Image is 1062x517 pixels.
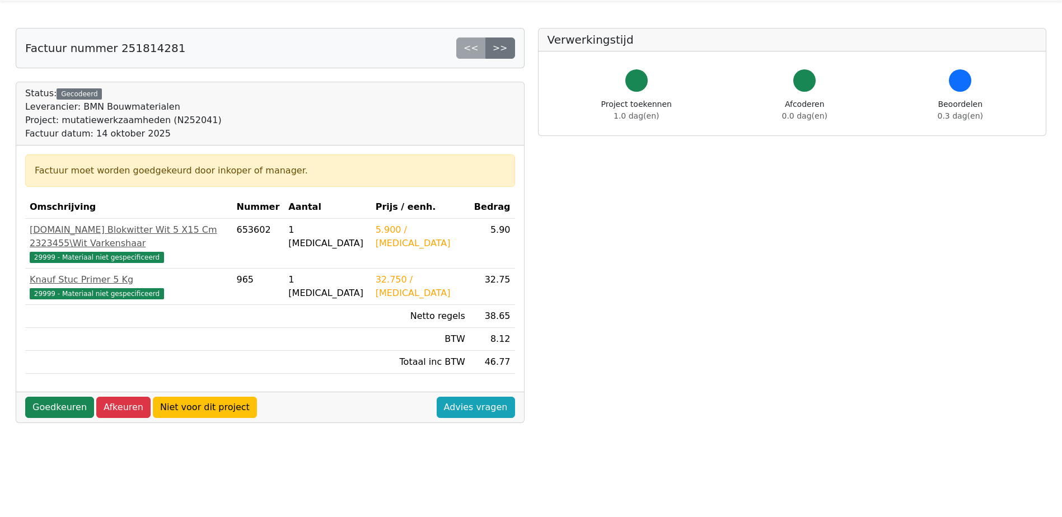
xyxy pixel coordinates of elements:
[371,196,470,219] th: Prijs / eenh.
[30,223,227,264] a: [DOMAIN_NAME] Blokwitter Wit 5 X15 Cm 2323455\Wit Varkenshaar29999 - Materiaal niet gespecificeerd
[470,351,515,374] td: 46.77
[30,223,227,250] div: [DOMAIN_NAME] Blokwitter Wit 5 X15 Cm 2323455\Wit Varkenshaar
[288,273,366,300] div: 1 [MEDICAL_DATA]
[614,111,659,120] span: 1.0 dag(en)
[548,33,1037,46] h5: Verwerkingstijd
[938,111,983,120] span: 0.3 dag(en)
[30,273,227,286] div: Knauf Stuc Primer 5 Kg
[25,114,222,127] div: Project: mutatiewerkzaamheden (N252041)
[601,98,672,122] div: Project toekennen
[25,100,222,114] div: Leverancier: BMN Bouwmaterialen
[30,252,164,263] span: 29999 - Materiaal niet gespecificeerd
[25,41,185,55] h5: Factuur nummer 251814281
[470,269,515,305] td: 32.75
[232,269,284,305] td: 965
[30,273,227,300] a: Knauf Stuc Primer 5 Kg29999 - Materiaal niet gespecificeerd
[25,127,222,140] div: Factuur datum: 14 oktober 2025
[376,273,465,300] div: 32.750 / [MEDICAL_DATA]
[25,196,232,219] th: Omschrijving
[485,37,515,59] a: >>
[371,351,470,374] td: Totaal inc BTW
[232,196,284,219] th: Nummer
[57,88,102,100] div: Gecodeerd
[371,328,470,351] td: BTW
[284,196,371,219] th: Aantal
[470,219,515,269] td: 5.90
[153,397,257,418] a: Niet voor dit project
[288,223,366,250] div: 1 [MEDICAL_DATA]
[376,223,465,250] div: 5.900 / [MEDICAL_DATA]
[938,98,983,122] div: Beoordelen
[782,111,827,120] span: 0.0 dag(en)
[470,196,515,219] th: Bedrag
[25,397,94,418] a: Goedkeuren
[25,87,222,140] div: Status:
[437,397,515,418] a: Advies vragen
[782,98,827,122] div: Afcoderen
[470,305,515,328] td: 38.65
[30,288,164,299] span: 29999 - Materiaal niet gespecificeerd
[371,305,470,328] td: Netto regels
[96,397,151,418] a: Afkeuren
[232,219,284,269] td: 653602
[470,328,515,351] td: 8.12
[35,164,506,177] div: Factuur moet worden goedgekeurd door inkoper of manager.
